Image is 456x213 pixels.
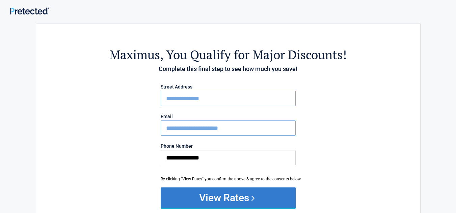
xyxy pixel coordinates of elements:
img: Main Logo [10,7,49,14]
button: View Rates [161,187,296,208]
span: maximus [109,46,160,63]
label: Street Address [161,84,296,89]
div: By clicking "View Rates" you confirm the above & agree to the consents below [161,176,296,182]
h2: , You Qualify for Major Discounts! [73,46,383,63]
label: Email [161,114,296,119]
h4: Complete this final step to see how much you save! [73,65,383,73]
label: Phone Number [161,144,296,148]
